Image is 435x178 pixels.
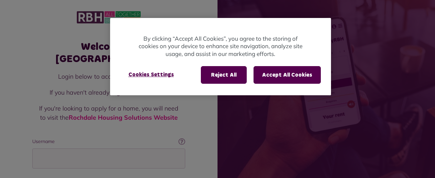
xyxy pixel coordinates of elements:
button: Cookies Settings [120,66,182,83]
p: By clicking “Accept All Cookies”, you agree to the storing of cookies on your device to enhance s... [137,35,304,58]
button: Reject All [201,66,247,84]
div: Privacy [110,18,331,96]
button: Accept All Cookies [254,66,321,84]
div: Cookie banner [110,18,331,96]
